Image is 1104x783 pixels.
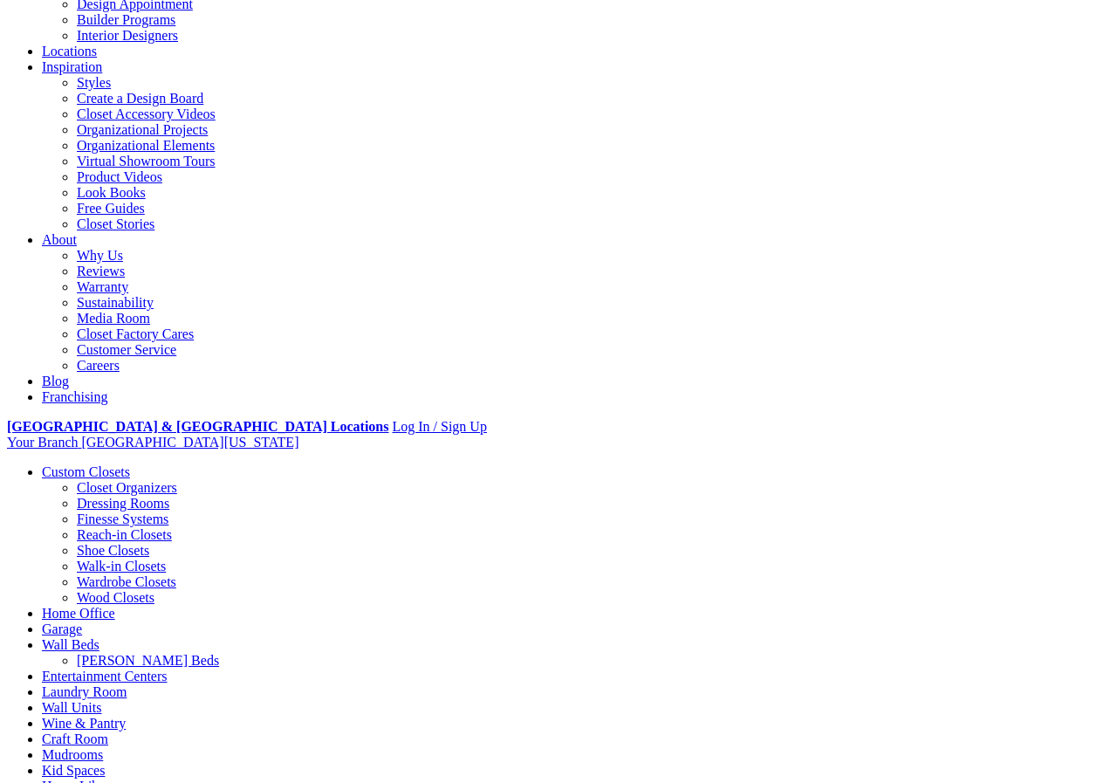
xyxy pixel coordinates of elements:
a: Inspiration [42,59,102,74]
a: Product Videos [77,169,162,184]
a: Your Branch [GEOGRAPHIC_DATA][US_STATE] [7,435,298,450]
a: Dressing Rooms [77,496,169,511]
a: Blog [42,374,69,388]
a: Organizational Elements [77,138,215,153]
a: Log In / Sign Up [392,419,486,434]
a: Virtual Showroom Tours [77,154,216,168]
a: Kid Spaces [42,763,105,778]
a: Builder Programs [77,12,175,27]
a: Create a Design Board [77,91,203,106]
a: Why Us [77,248,123,263]
a: Wall Units [42,700,101,715]
a: Reach-in Closets [77,527,172,542]
span: Your Branch [7,435,78,450]
a: Closet Factory Cares [77,326,194,341]
a: Finesse Systems [77,512,168,526]
a: Shoe Closets [77,543,149,558]
a: Franchising [42,389,108,404]
a: Garage [42,622,82,636]
a: Interior Designers [77,28,178,43]
a: Custom Closets [42,464,130,479]
a: Free Guides [77,201,145,216]
a: Wardrobe Closets [77,574,176,589]
a: Wood Closets [77,590,154,605]
a: Laundry Room [42,684,127,699]
a: Home Office [42,606,115,621]
a: Careers [77,358,120,373]
a: Closet Organizers [77,480,177,495]
a: Locations [42,44,97,58]
a: Media Room [77,311,150,326]
a: [GEOGRAPHIC_DATA] & [GEOGRAPHIC_DATA] Locations [7,419,388,434]
a: Reviews [77,264,125,278]
a: Walk-in Closets [77,559,166,574]
a: Entertainment Centers [42,669,168,683]
a: Craft Room [42,731,108,746]
a: Organizational Projects [77,122,208,137]
a: Look Books [77,185,146,200]
a: [PERSON_NAME] Beds [77,653,219,668]
a: About [42,232,77,247]
a: Sustainability [77,295,154,310]
a: Closet Stories [77,216,154,231]
span: [GEOGRAPHIC_DATA][US_STATE] [81,435,298,450]
a: Wall Beds [42,637,99,652]
a: Mudrooms [42,747,103,762]
a: Warranty [77,279,128,294]
a: Customer Service [77,342,176,357]
a: Closet Accessory Videos [77,106,216,121]
a: Wine & Pantry [42,716,126,731]
a: Styles [77,75,111,90]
